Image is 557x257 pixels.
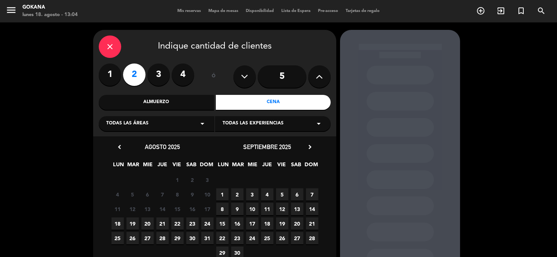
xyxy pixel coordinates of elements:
span: 26 [276,232,288,244]
span: JUE [156,160,169,173]
span: 8 [216,203,229,215]
label: 3 [147,64,170,86]
i: chevron_left [116,143,123,151]
span: SAB [290,160,303,173]
span: 11 [111,203,124,215]
i: chevron_right [306,143,314,151]
span: DOM [305,160,317,173]
span: 26 [126,232,139,244]
div: Almuerzo [99,95,214,110]
span: JUE [261,160,273,173]
span: 2 [186,174,199,186]
span: 7 [306,188,318,201]
span: Tarjetas de regalo [342,9,383,13]
span: 12 [126,203,139,215]
i: arrow_drop_down [198,119,207,128]
span: 12 [276,203,288,215]
span: 6 [291,188,303,201]
span: 9 [186,188,199,201]
span: VIE [276,160,288,173]
label: 2 [123,64,146,86]
span: 17 [201,203,214,215]
span: 28 [306,232,318,244]
span: 14 [156,203,169,215]
span: 13 [141,203,154,215]
span: 16 [231,217,244,230]
span: 22 [216,232,229,244]
span: 1 [216,188,229,201]
div: ó [202,64,226,90]
span: 5 [126,188,139,201]
span: Todas las áreas [106,120,149,127]
span: 21 [156,217,169,230]
i: menu [6,4,17,16]
span: 9 [231,203,244,215]
span: 19 [126,217,139,230]
span: 5 [276,188,288,201]
span: 20 [291,217,303,230]
i: add_circle_outline [476,6,485,15]
span: 27 [141,232,154,244]
span: 25 [111,232,124,244]
span: 1 [171,174,184,186]
span: 19 [276,217,288,230]
label: 4 [172,64,194,86]
span: Lista de Espera [278,9,314,13]
span: 17 [246,217,258,230]
span: 3 [246,188,258,201]
span: 28 [156,232,169,244]
span: 30 [186,232,199,244]
span: 27 [291,232,303,244]
label: 1 [99,64,121,86]
div: GOKANA [22,4,78,11]
i: turned_in_not [517,6,526,15]
span: 2 [231,188,244,201]
span: MAR [232,160,244,173]
div: Cena [216,95,331,110]
span: 23 [231,232,244,244]
span: 22 [171,217,184,230]
span: VIE [171,160,183,173]
span: 11 [261,203,273,215]
span: 14 [306,203,318,215]
span: 10 [201,188,214,201]
span: Mis reservas [174,9,205,13]
span: 3 [201,174,214,186]
i: arrow_drop_down [314,119,323,128]
span: 23 [186,217,199,230]
span: DOM [200,160,212,173]
span: agosto 2025 [145,143,180,151]
div: lunes 18. agosto - 13:04 [22,11,78,19]
span: 8 [171,188,184,201]
span: 18 [261,217,273,230]
div: Indique cantidad de clientes [99,35,331,58]
span: Mapa de mesas [205,9,242,13]
span: Todas las experiencias [223,120,284,127]
span: Disponibilidad [242,9,278,13]
span: 25 [261,232,273,244]
span: 29 [171,232,184,244]
span: MIE [247,160,259,173]
span: 16 [186,203,199,215]
span: 6 [141,188,154,201]
span: 21 [306,217,318,230]
span: 13 [291,203,303,215]
span: 18 [111,217,124,230]
span: 15 [216,217,229,230]
span: septiembre 2025 [243,143,291,151]
span: LUN [217,160,230,173]
span: MAR [127,160,140,173]
span: 10 [246,203,258,215]
span: 4 [261,188,273,201]
span: LUN [113,160,125,173]
span: SAB [186,160,198,173]
span: 31 [201,232,214,244]
span: 4 [111,188,124,201]
span: 24 [201,217,214,230]
i: close [105,42,114,51]
span: MIE [142,160,154,173]
span: 15 [171,203,184,215]
span: 24 [246,232,258,244]
span: Pre-acceso [314,9,342,13]
span: 20 [141,217,154,230]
